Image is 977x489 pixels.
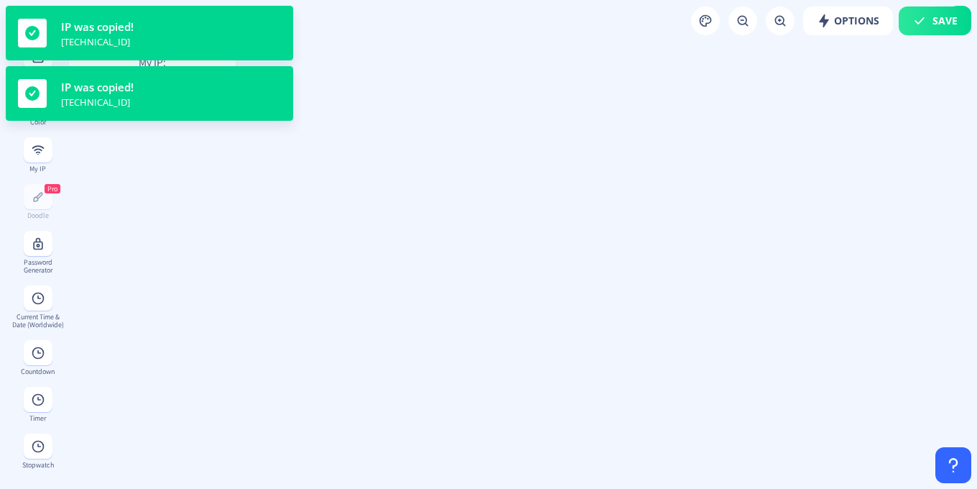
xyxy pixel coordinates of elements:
[61,96,136,109] div: [TECHNICAL_ID]
[899,6,971,35] button: Save
[47,184,57,193] span: Pro
[11,414,64,422] div: Timer
[61,80,134,94] span: IP was copied!
[11,367,64,375] div: Countdown
[11,165,64,173] div: My IP
[61,35,136,48] div: [TECHNICAL_ID]
[817,15,879,27] span: Options
[803,6,893,35] button: Options
[61,19,134,34] span: IP was copied!
[11,461,64,469] div: Stopwatch
[11,313,64,329] div: Current Time & Date (Worldwide)
[11,258,64,274] div: Password Generator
